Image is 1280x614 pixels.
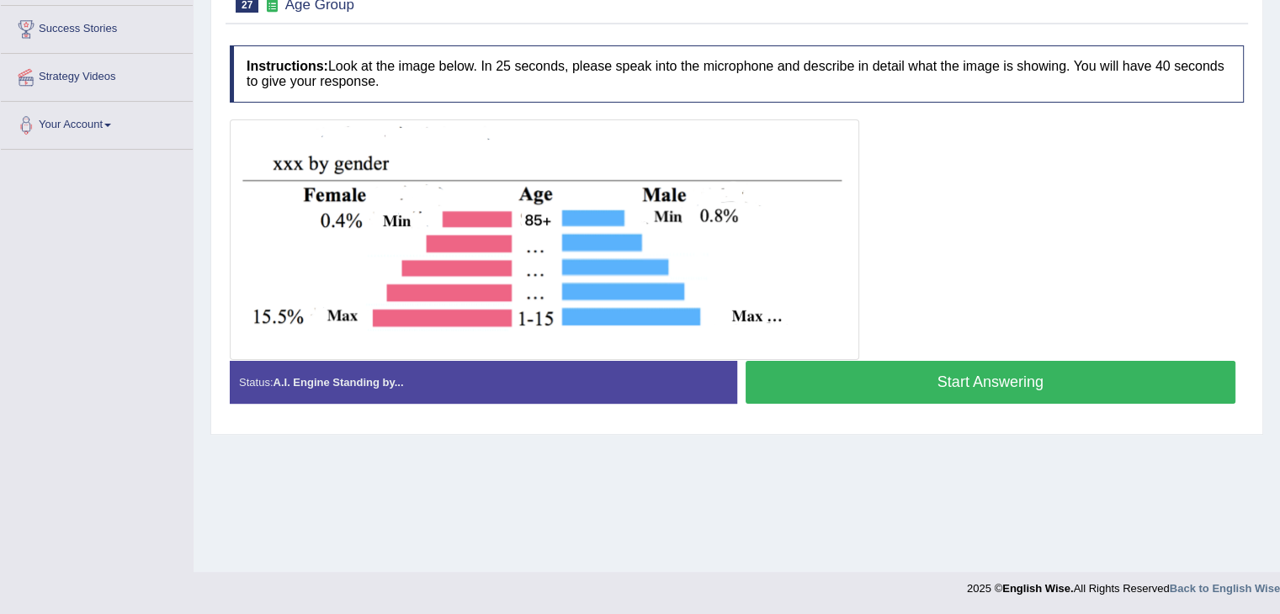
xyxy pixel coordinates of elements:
a: Your Account [1,102,193,144]
button: Start Answering [746,361,1236,404]
a: Back to English Wise [1170,582,1280,595]
a: Strategy Videos [1,54,193,96]
b: Instructions: [247,59,328,73]
strong: English Wise. [1002,582,1073,595]
a: Success Stories [1,6,193,48]
strong: A.I. Engine Standing by... [273,376,403,389]
h4: Look at the image below. In 25 seconds, please speak into the microphone and describe in detail w... [230,45,1244,102]
div: 2025 © All Rights Reserved [967,572,1280,596]
div: Status: [230,361,737,404]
